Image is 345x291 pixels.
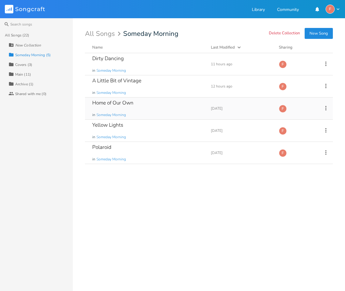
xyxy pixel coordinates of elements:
div: fuzzyip [326,5,335,14]
div: Someday Morning (5) [15,53,51,57]
a: Library [252,8,265,13]
div: fuzzyip [279,105,287,113]
div: Dirty Dancing [92,56,124,61]
div: Archive (1) [15,82,33,86]
div: Home of Our Own [92,100,134,105]
button: New Song [305,28,333,39]
div: fuzzyip [279,127,287,135]
div: A Little Bit of Vintage [92,78,141,83]
button: F [326,5,340,14]
div: fuzzyip [279,83,287,91]
span: Someday Morning [96,157,126,162]
a: Community [277,8,299,13]
button: Last Modified [211,44,272,50]
div: [DATE] [211,129,272,132]
div: Name [92,45,103,50]
div: New Collection [15,43,41,47]
span: in [92,135,95,140]
div: fuzzyip [279,60,287,68]
span: Someday Morning [96,68,126,73]
div: Sharing [279,44,315,50]
span: in [92,90,95,95]
div: Polaroid [92,145,111,150]
span: Someday Morning [96,135,126,140]
div: [DATE] [211,151,272,155]
span: Someday Morning [96,112,126,118]
div: [DATE] [211,107,272,110]
span: in [92,157,95,162]
span: Someday Morning [123,30,178,37]
div: Yellow Lights [92,122,123,128]
div: Covers (3) [15,63,32,67]
button: Delete Collection [269,31,300,36]
span: in [92,112,95,118]
button: Name [92,44,204,50]
div: 12 hours ago [211,84,272,88]
div: Main (11) [15,73,31,76]
div: 11 hours ago [211,62,272,66]
div: Last Modified [211,45,235,50]
div: All Songs (22) [5,33,29,37]
div: All Songs [85,31,123,37]
div: fuzzyip [279,149,287,157]
span: Someday Morning [96,90,126,95]
span: in [92,68,95,73]
div: Shared with me (0) [15,92,46,96]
